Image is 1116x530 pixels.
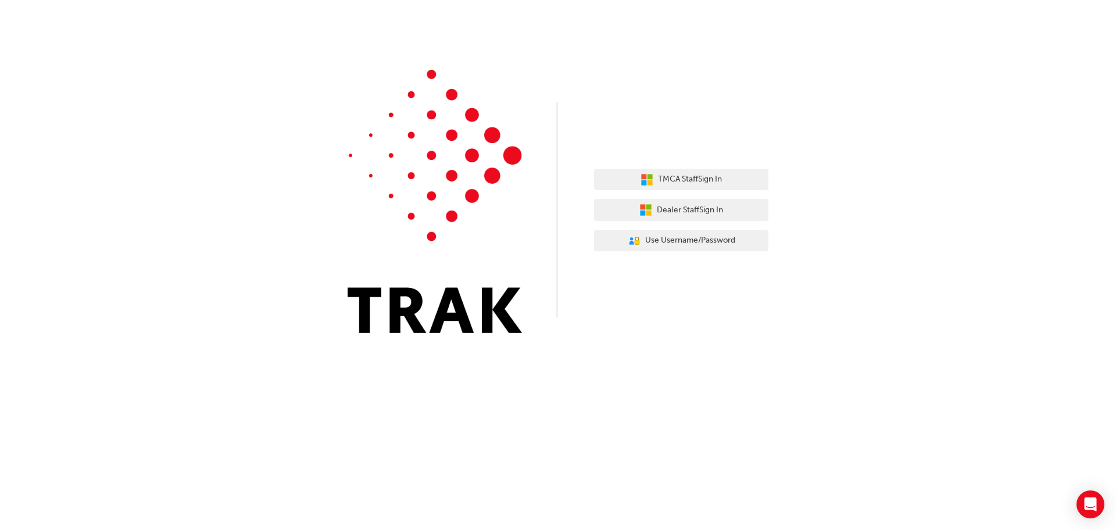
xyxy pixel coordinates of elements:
span: Dealer Staff Sign In [657,204,723,217]
img: Trak [348,70,522,333]
div: Open Intercom Messenger [1076,490,1104,518]
button: Dealer StaffSign In [594,199,768,221]
span: TMCA Staff Sign In [658,173,722,186]
button: TMCA StaffSign In [594,169,768,191]
button: Use Username/Password [594,230,768,252]
span: Use Username/Password [645,234,735,247]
